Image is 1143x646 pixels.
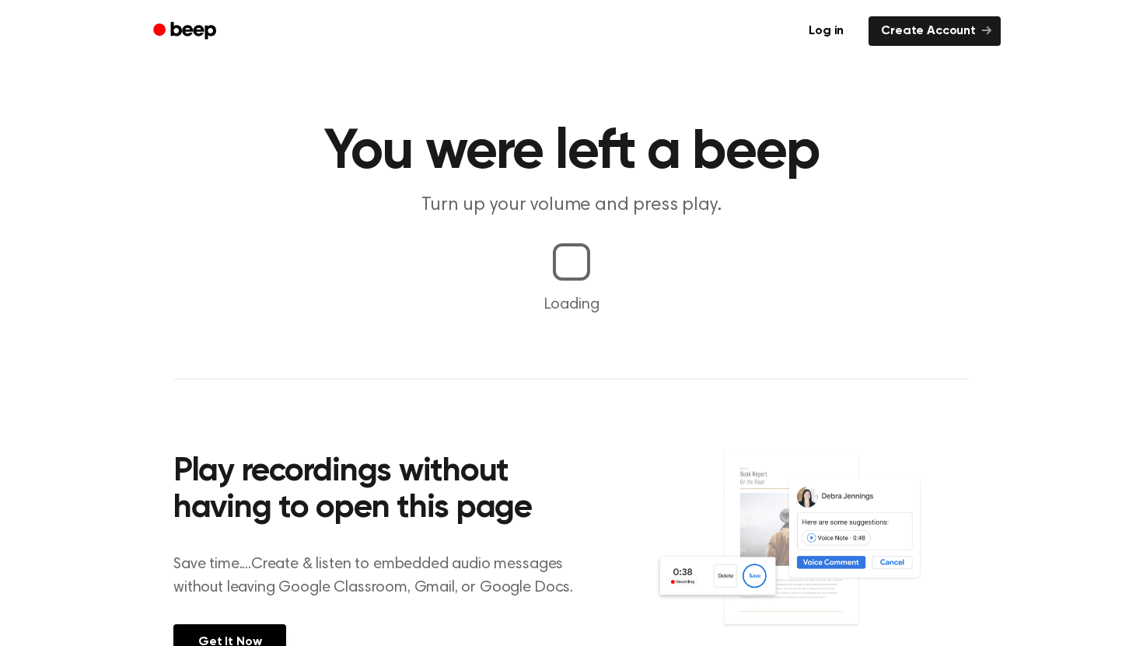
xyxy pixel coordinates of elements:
[869,16,1001,46] a: Create Account
[173,454,592,528] h2: Play recordings without having to open this page
[173,124,970,180] h1: You were left a beep
[173,553,592,599] p: Save time....Create & listen to embedded audio messages without leaving Google Classroom, Gmail, ...
[142,16,230,47] a: Beep
[793,13,859,49] a: Log in
[19,293,1124,316] p: Loading
[273,193,870,218] p: Turn up your volume and press play.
